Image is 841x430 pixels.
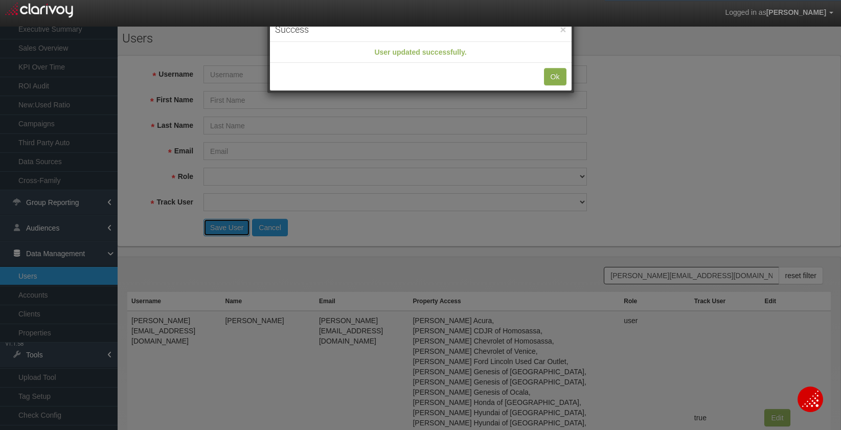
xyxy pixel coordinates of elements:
span: Logged in as [725,8,766,16]
h4: Success [275,23,566,36]
button: × [560,24,566,35]
button: Ok [544,68,566,85]
strong: User updated successfully. [374,48,466,56]
span: [PERSON_NAME] [766,8,826,16]
a: Logged in as[PERSON_NAME] [717,1,841,25]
